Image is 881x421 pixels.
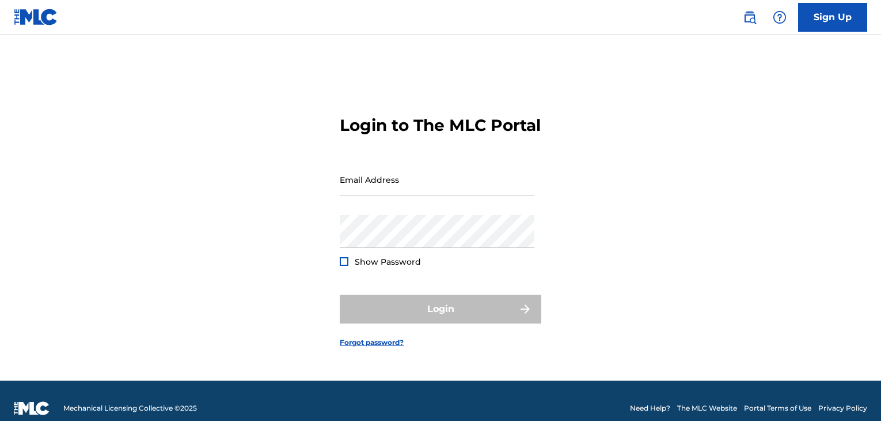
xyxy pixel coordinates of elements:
[768,6,791,29] div: Help
[743,10,757,24] img: search
[340,337,404,348] a: Forgot password?
[63,403,197,414] span: Mechanical Licensing Collective © 2025
[355,257,421,267] span: Show Password
[744,403,811,414] a: Portal Terms of Use
[818,403,867,414] a: Privacy Policy
[773,10,787,24] img: help
[340,115,541,136] h3: Login to The MLC Portal
[823,366,881,421] iframe: Chat Widget
[630,403,670,414] a: Need Help?
[14,9,58,25] img: MLC Logo
[14,401,50,415] img: logo
[798,3,867,32] a: Sign Up
[677,403,737,414] a: The MLC Website
[738,6,761,29] a: Public Search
